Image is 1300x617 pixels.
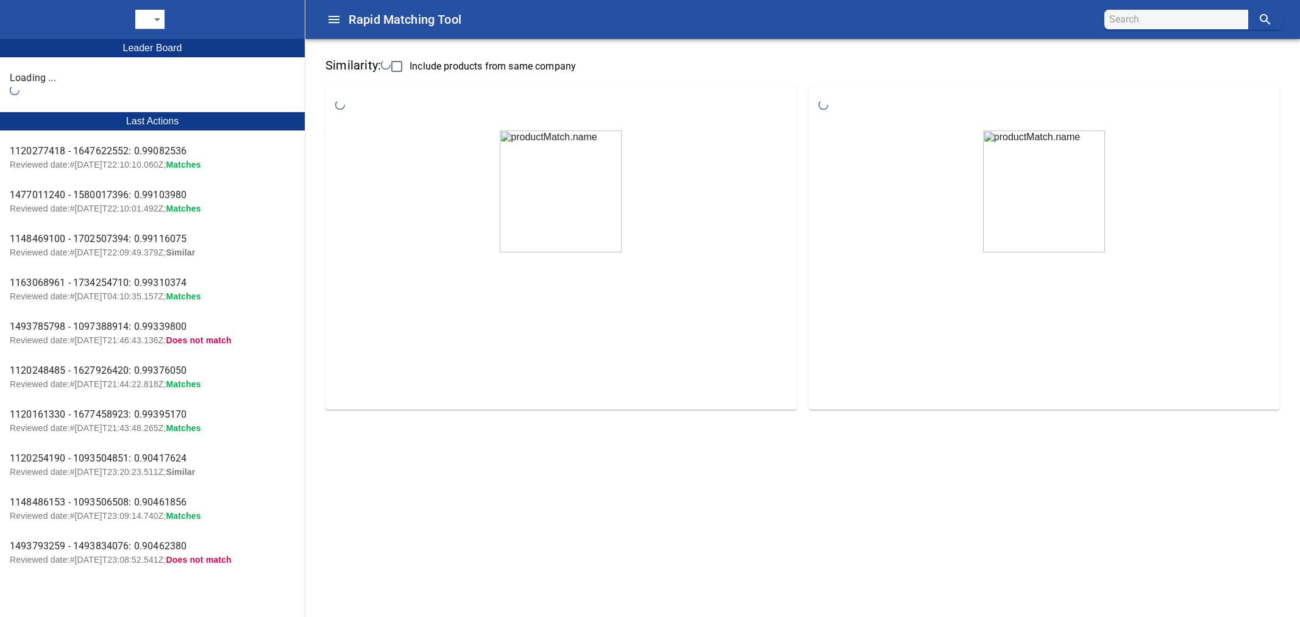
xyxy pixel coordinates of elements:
[319,5,349,34] button: Collapse
[410,59,576,74] span: Include products from same company
[1248,10,1282,29] button: search
[384,54,576,79] label: Include Products From Same Company
[166,291,201,301] span: Matches
[10,319,295,334] span: 1493785798 - 1097388914: 0.99339800
[10,495,295,510] span: 1148486153 - 1093506508: 0.90461856
[166,511,201,521] span: Matches
[10,188,295,202] span: 1477011240 - 1580017396: 0.99103980
[10,511,166,521] span: Reviewed date:# [DATE]T23:09:14.740Z ;
[1109,10,1248,29] input: search
[10,423,166,433] span: Reviewed date:# [DATE]T21:43:48.265Z ;
[135,10,165,29] div: ​
[10,555,166,565] span: Reviewed date:# [DATE]T23:08:52.541Z ;
[10,232,295,246] span: 1148469100 - 1702507394: 0.99116075
[10,467,166,477] span: Reviewed date:# [DATE]T23:20:23.511Z ;
[10,291,166,301] span: Reviewed date:# [DATE]T04:10:35.157Z ;
[10,379,166,389] span: Reviewed date:# [DATE]T21:44:22.818Z ;
[983,124,1105,252] img: productMatch.name
[10,248,166,257] span: Reviewed date:# [DATE]T22:09:49.379Z ;
[10,335,166,345] span: Reviewed date:# [DATE]T21:46:43.136Z ;
[166,423,201,433] span: Matches
[166,160,201,169] span: Matches
[166,379,201,389] span: Matches
[500,124,622,252] img: productMatch.name
[10,71,295,85] span: Loading ...
[166,467,196,477] span: Similar
[10,539,295,554] span: 1493793259 - 1493834076: 0.90462380
[166,555,232,565] span: Does not match
[166,204,201,213] span: Matches
[10,451,295,466] span: 1120254190 - 1093504851: 0.90417624
[10,276,295,290] span: 1163068961 - 1734254710: 0.99310374
[166,335,232,345] span: Does not match
[10,144,295,159] span: 1120277418 - 1647622552: 0.99082536
[166,248,196,257] span: Similar
[10,160,166,169] span: Reviewed date:# [DATE]T22:10:10.060Z ;
[319,54,1285,79] p: Similarity:
[10,407,295,422] span: 1120161330 - 1677458923: 0.99395170
[10,363,295,378] span: 1120248485 - 1627926420: 0.99376050
[10,204,166,213] span: Reviewed date:# [DATE]T22:10:01.492Z ;
[349,10,1104,29] h6: Rapid Matching Tool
